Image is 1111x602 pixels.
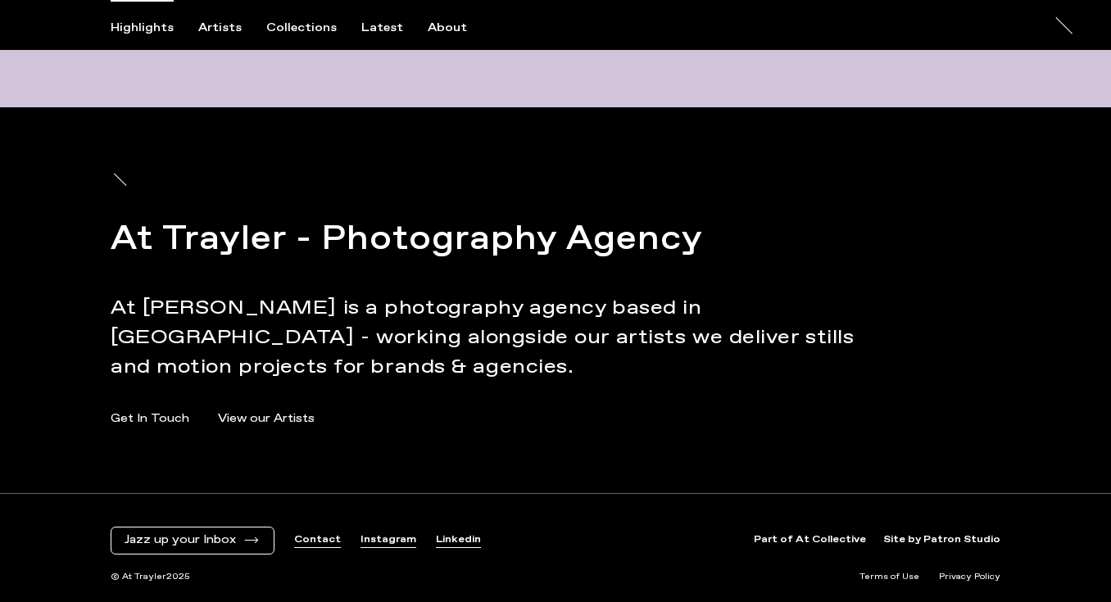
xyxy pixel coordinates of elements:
span: © At Trayler 2025 [111,571,190,583]
button: Latest [361,20,428,35]
a: Terms of Use [859,571,919,583]
a: Part of At Collective [754,533,866,547]
button: Artists [198,20,266,35]
button: Collections [266,20,361,35]
div: Artists [198,20,242,35]
span: Jazz up your Inbox [125,533,236,547]
div: Highlights [111,20,174,35]
a: Instagram [361,533,416,547]
div: Collections [266,20,337,35]
a: Site by Patron Studio [883,533,1000,547]
a: Get In Touch [111,410,189,428]
h2: At Trayler - Photography Agency [111,215,867,265]
a: Contact [294,533,341,547]
button: About [428,20,492,35]
a: Privacy Policy [939,571,1000,583]
button: Jazz up your Inbox [125,533,261,547]
a: View our Artists [218,410,315,428]
div: Latest [361,20,403,35]
button: Highlights [111,20,198,35]
a: Linkedin [436,533,481,547]
p: At [PERSON_NAME] is a photography agency based in [GEOGRAPHIC_DATA] - working alongside our artis... [111,293,867,382]
div: About [428,20,467,35]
